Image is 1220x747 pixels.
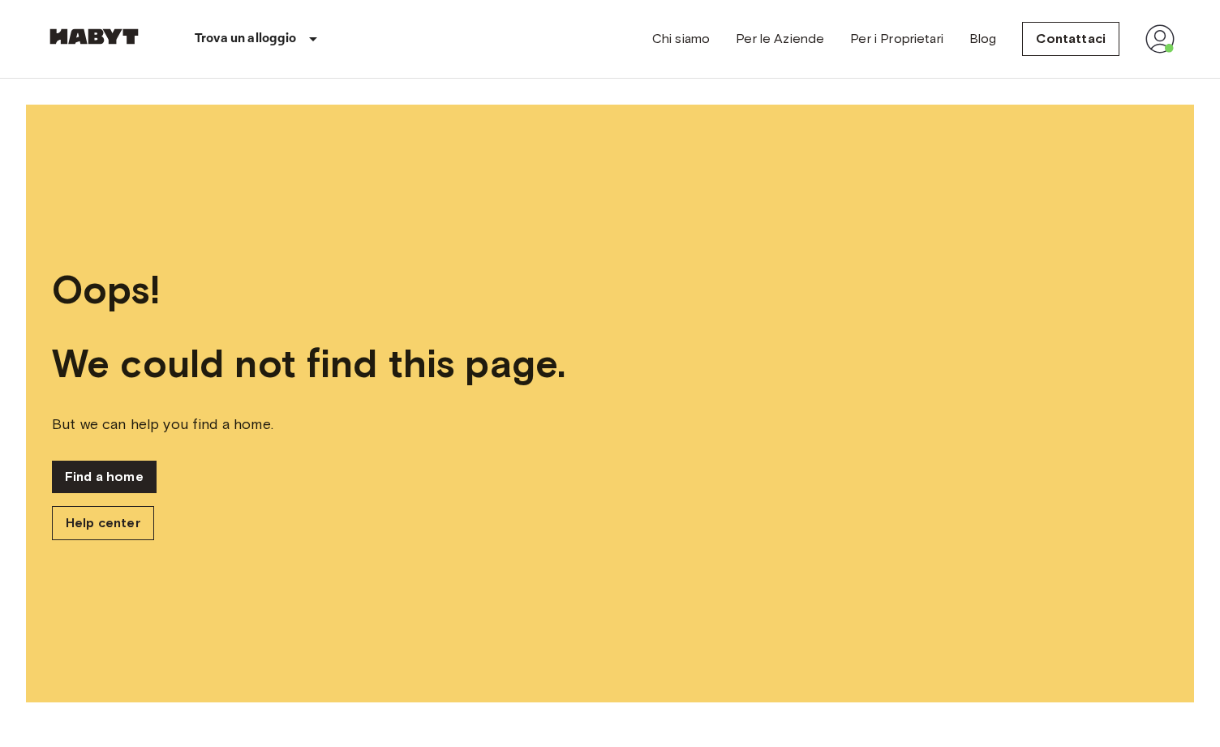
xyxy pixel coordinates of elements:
[52,414,1168,435] span: But we can help you find a home.
[195,29,297,49] p: Trova un alloggio
[1145,24,1175,54] img: avatar
[969,29,997,49] a: Blog
[652,29,710,49] a: Chi siamo
[52,461,157,493] a: Find a home
[52,340,1168,388] span: We could not find this page.
[736,29,824,49] a: Per le Aziende
[45,28,143,45] img: Habyt
[52,506,154,540] a: Help center
[1022,22,1119,56] a: Contattaci
[850,29,943,49] a: Per i Proprietari
[52,266,1168,314] span: Oops!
